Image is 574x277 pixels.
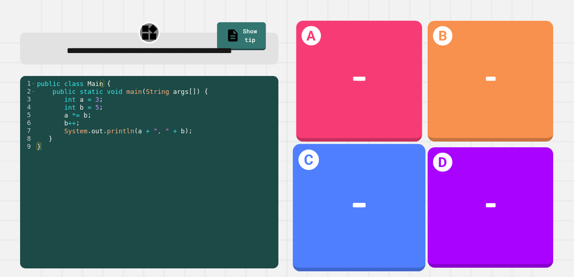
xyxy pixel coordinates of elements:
[20,143,36,151] div: 9
[433,153,452,172] h1: D
[20,119,36,127] div: 6
[20,95,36,103] div: 3
[301,26,321,46] h1: A
[298,149,319,170] h1: C
[20,135,36,143] div: 8
[433,26,452,46] h1: B
[31,87,35,95] span: Toggle code folding, rows 2 through 8
[20,87,36,95] div: 2
[31,80,35,87] span: Toggle code folding, rows 1 through 9
[20,127,36,135] div: 7
[20,111,36,119] div: 5
[20,103,36,111] div: 4
[20,80,36,87] div: 1
[217,22,266,50] a: Show tip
